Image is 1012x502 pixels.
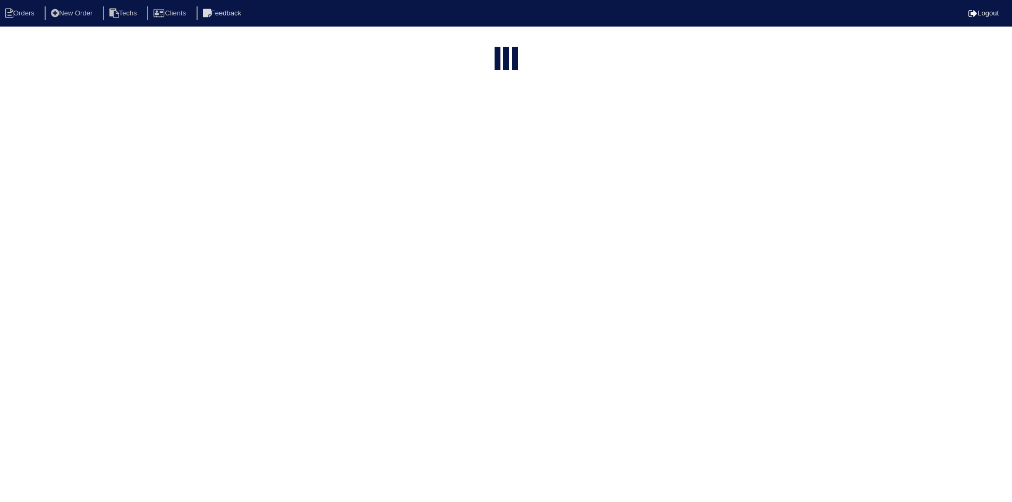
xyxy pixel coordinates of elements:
li: Feedback [197,6,250,21]
li: Clients [147,6,194,21]
a: Clients [147,9,194,17]
li: New Order [45,6,101,21]
div: loading... [503,47,509,72]
li: Techs [103,6,146,21]
a: Techs [103,9,146,17]
a: Logout [968,9,999,17]
a: New Order [45,9,101,17]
